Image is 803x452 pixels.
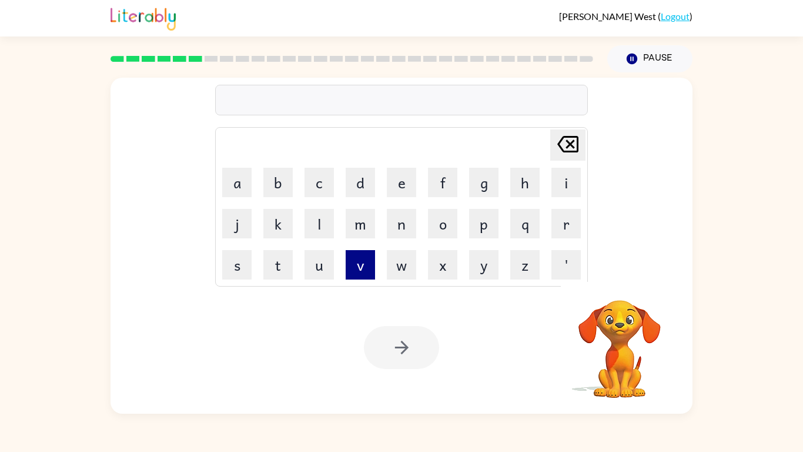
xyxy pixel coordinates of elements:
[346,209,375,238] button: m
[387,168,416,197] button: e
[305,209,334,238] button: l
[346,250,375,280] button: v
[111,5,176,31] img: Literably
[346,168,375,197] button: d
[305,250,334,280] button: u
[551,168,581,197] button: i
[263,250,293,280] button: t
[510,250,540,280] button: z
[551,209,581,238] button: r
[661,11,690,22] a: Logout
[428,250,457,280] button: x
[263,209,293,238] button: k
[551,250,581,280] button: '
[559,11,658,22] span: [PERSON_NAME] West
[387,250,416,280] button: w
[561,282,678,400] video: Your browser must support playing .mp4 files to use Literably. Please try using another browser.
[428,168,457,197] button: f
[263,168,293,197] button: b
[469,168,498,197] button: g
[222,250,252,280] button: s
[387,209,416,238] button: n
[559,11,692,22] div: ( )
[469,209,498,238] button: p
[510,168,540,197] button: h
[510,209,540,238] button: q
[305,168,334,197] button: c
[222,168,252,197] button: a
[607,45,692,72] button: Pause
[222,209,252,238] button: j
[469,250,498,280] button: y
[428,209,457,238] button: o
